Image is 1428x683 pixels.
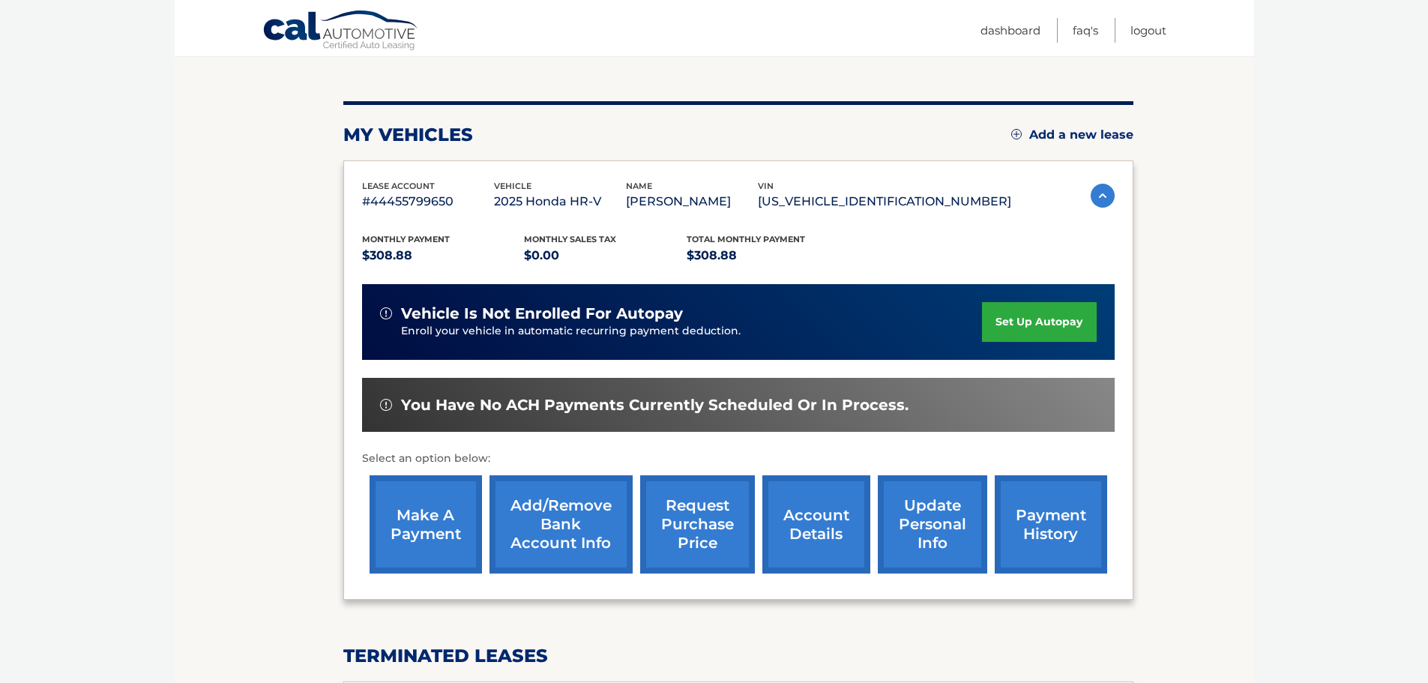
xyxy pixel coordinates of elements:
[362,450,1115,468] p: Select an option below:
[362,245,525,266] p: $308.88
[401,323,983,340] p: Enroll your vehicle in automatic recurring payment deduction.
[878,475,987,574] a: update personal info
[995,475,1107,574] a: payment history
[758,191,1011,212] p: [US_VEHICLE_IDENTIFICATION_NUMBER]
[762,475,870,574] a: account details
[494,191,626,212] p: 2025 Honda HR-V
[758,181,774,191] span: vin
[370,475,482,574] a: make a payment
[343,124,473,146] h2: my vehicles
[1011,129,1022,139] img: add.svg
[262,10,420,53] a: Cal Automotive
[524,245,687,266] p: $0.00
[524,234,616,244] span: Monthly sales Tax
[687,245,849,266] p: $308.88
[982,302,1096,342] a: set up autopay
[980,18,1040,43] a: Dashboard
[494,181,531,191] span: vehicle
[401,304,683,323] span: vehicle is not enrolled for autopay
[1073,18,1098,43] a: FAQ's
[1130,18,1166,43] a: Logout
[640,475,755,574] a: request purchase price
[343,645,1133,667] h2: terminated leases
[380,399,392,411] img: alert-white.svg
[489,475,633,574] a: Add/Remove bank account info
[1011,127,1133,142] a: Add a new lease
[687,234,805,244] span: Total Monthly Payment
[362,234,450,244] span: Monthly Payment
[626,191,758,212] p: [PERSON_NAME]
[362,191,494,212] p: #44455799650
[380,307,392,319] img: alert-white.svg
[401,396,909,415] span: You have no ACH payments currently scheduled or in process.
[362,181,435,191] span: lease account
[626,181,652,191] span: name
[1091,184,1115,208] img: accordion-active.svg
